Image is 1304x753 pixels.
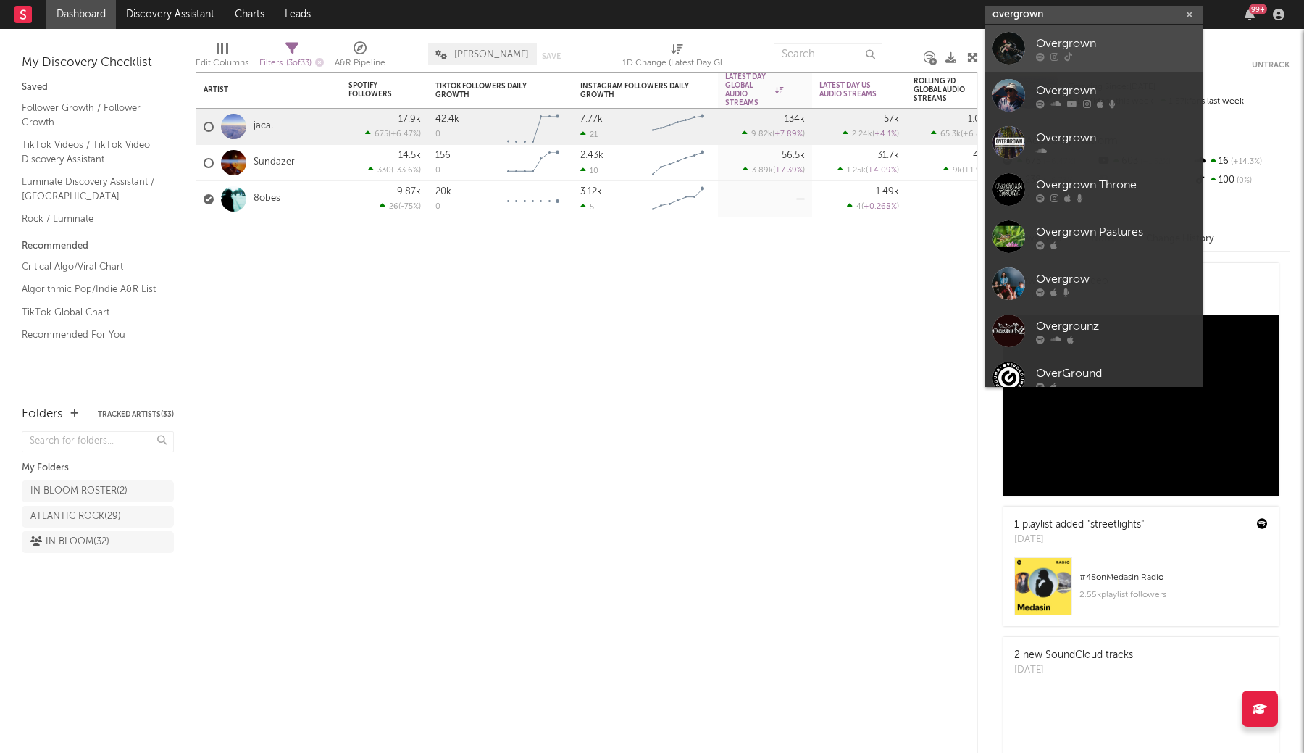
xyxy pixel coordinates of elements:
div: [DATE] [1014,663,1133,678]
a: IN BLOOM ROSTER(2) [22,480,174,502]
div: Edit Columns [196,36,248,78]
div: 2.55k playlist followers [1079,586,1268,604]
div: 21 [580,130,598,139]
div: ( ) [837,165,899,175]
div: 57k [884,115,899,124]
input: Search... [774,43,882,65]
span: +1.95 % [964,167,991,175]
div: ( ) [365,129,421,138]
div: My Discovery Checklist [22,54,174,72]
a: Overgrown [985,72,1203,119]
span: 3.89k [752,167,773,175]
div: Spotify Followers [348,81,399,99]
span: 9k [953,167,962,175]
span: +7.39 % [775,167,803,175]
svg: Chart title [645,145,711,181]
div: 156 [435,151,451,160]
div: Overgrounz [1036,317,1195,335]
div: Overgrown Throne [1036,176,1195,194]
div: Overgrown [1036,129,1195,146]
div: # 48 on Medasin Radio [1079,569,1268,586]
span: +7.89 % [774,130,803,138]
div: 0 [435,203,440,211]
a: OverGround [985,354,1203,402]
div: A&R Pipeline [335,54,385,72]
span: -75 % [401,203,419,211]
div: Latest Day US Audio Streams [819,81,877,99]
a: Luminate Discovery Assistant / [GEOGRAPHIC_DATA] [22,174,159,204]
div: 9.87k [397,187,421,196]
span: 0 % [1234,177,1252,185]
div: 99 + [1249,4,1267,14]
svg: Chart title [645,109,711,145]
a: Sundazer [254,157,295,169]
button: Save [542,52,561,60]
a: Overgrown [985,25,1203,72]
span: 330 [377,167,391,175]
svg: Chart title [501,109,566,145]
a: Follower Growth / Follower Growth [22,100,159,130]
a: Overgrown Throne [985,166,1203,213]
a: 8obes [254,193,280,205]
div: 134k [785,115,805,124]
a: TikTok Global Chart [22,304,159,320]
div: 7.77k [580,115,603,124]
span: ( 3 of 33 ) [286,59,312,67]
div: 42.4k [435,115,459,124]
div: ( ) [843,129,899,138]
a: IN BLOOM(32) [22,531,174,553]
div: 100 [1193,171,1290,190]
div: Filters [259,54,324,72]
div: 3.12k [580,187,602,196]
span: 1.25k [847,167,866,175]
div: ( ) [743,165,805,175]
div: 16 [1193,152,1290,171]
div: Folders [22,406,63,423]
a: jacal [254,120,273,133]
a: Overgrounz [985,307,1203,354]
svg: Chart title [501,181,566,217]
div: 1.02M [968,115,993,124]
span: +0.268 % [864,203,897,211]
a: Overgrown [985,119,1203,166]
div: 14.5k [398,151,421,160]
span: 26 [389,203,398,211]
div: ATLANTIC ROCK ( 29 ) [30,508,121,525]
div: Overgrow [1036,270,1195,288]
div: Filters(3 of 33) [259,36,324,78]
div: ( ) [368,165,421,175]
div: Rolling 7D Global Audio Streams [914,77,971,103]
div: My Folders [22,459,174,477]
div: 5 [580,202,594,212]
span: [PERSON_NAME] [454,50,529,59]
span: +4.09 % [868,167,897,175]
svg: Chart title [645,181,711,217]
div: Edit Columns [196,54,248,72]
div: [DATE] [1014,533,1144,547]
div: 1.49k [876,187,899,196]
span: 2.24k [852,130,872,138]
span: 9.82k [751,130,772,138]
div: ( ) [943,165,993,175]
a: Overgrow [985,260,1203,307]
span: +14.3 % [1229,158,1262,166]
div: ( ) [380,201,421,211]
div: 1 playlist added [1014,517,1144,533]
div: IN BLOOM ( 32 ) [30,533,109,551]
span: 675 [375,130,388,138]
button: Tracked Artists(33) [98,411,174,418]
div: Recommended [22,238,174,255]
svg: Chart title [501,145,566,181]
div: Instagram Followers Daily Growth [580,82,689,99]
span: +6.83 % [963,130,991,138]
div: 1D Change (Latest Day Global Audio Streams) [622,36,731,78]
div: 471k [973,151,993,160]
div: 1D Change (Latest Day Global Audio Streams) [622,54,731,72]
input: Search for artists [985,6,1203,24]
a: TikTok Videos / TikTok Video Discovery Assistant [22,137,159,167]
div: ( ) [931,129,993,138]
a: Algorithmic Pop/Indie A&R List [22,281,159,297]
div: 17.9k [398,115,421,124]
div: Saved [22,79,174,96]
a: ATLANTIC ROCK(29) [22,506,174,528]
